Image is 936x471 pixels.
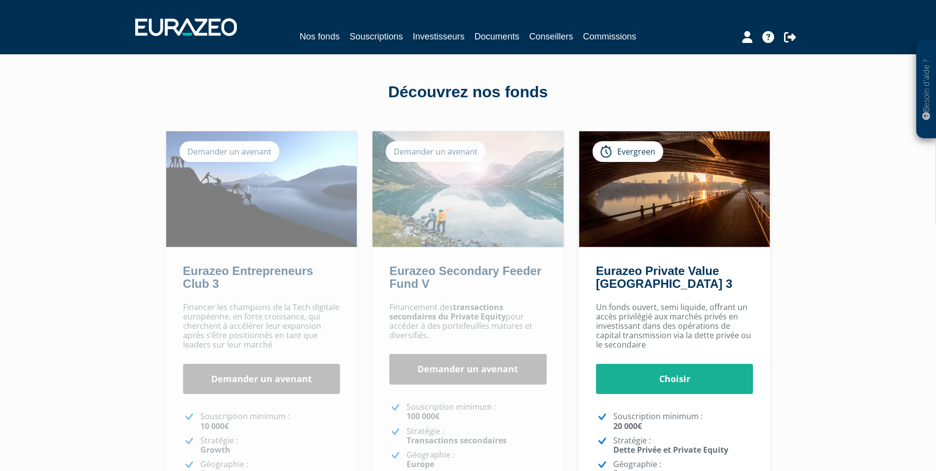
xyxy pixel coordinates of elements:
[200,444,230,455] strong: Growth
[200,421,229,432] strong: 10 000€
[596,303,753,350] p: Un fonds ouvert, semi liquide, offrant un accès privilégié aux marchés privés en investissant dan...
[583,30,636,43] a: Commissions
[407,411,440,422] strong: 100 000€
[187,81,749,104] div: Découvrez nos fonds
[412,30,464,43] a: Investisseurs
[349,30,403,43] a: Souscriptions
[529,30,573,43] a: Conseillers
[407,427,547,445] p: Stratégie :
[300,30,339,45] a: Nos fonds
[389,264,541,290] a: Eurazeo Secondary Feeder Fund V
[596,264,732,290] a: Eurazeo Private Value [GEOGRAPHIC_DATA] 3
[613,412,753,431] p: Souscription minimum :
[389,354,547,385] a: Demander un avenant
[475,30,520,43] a: Documents
[389,302,506,322] strong: transactions secondaires du Private Equity
[613,436,753,455] p: Stratégie :
[386,141,486,162] div: Demander un avenant
[180,141,279,162] div: Demander un avenant
[166,131,357,247] img: Eurazeo Entrepreneurs Club 3
[596,364,753,394] a: Choisir
[407,459,434,470] strong: Europe
[200,412,340,431] p: Souscription minimum :
[373,131,563,247] img: Eurazeo Secondary Feeder Fund V
[593,141,663,162] div: Evergreen
[407,402,547,421] p: Souscription minimum :
[613,444,728,455] strong: Dette Privée et Private Equity
[183,264,313,290] a: Eurazeo Entrepreneurs Club 3
[407,450,547,469] p: Géographie :
[407,435,507,446] strong: Transactions secondaires
[579,131,770,247] img: Eurazeo Private Value Europe 3
[613,421,642,432] strong: 20 000€
[389,303,547,341] p: Financement des pour accéder à des portefeuilles matures et diversifiés.
[183,303,340,350] p: Financer les champions de la Tech digitale européenne, en forte croissance, qui cherchent à accél...
[921,45,932,134] p: Besoin d'aide ?
[200,436,340,455] p: Stratégie :
[135,18,237,36] img: 1732889491-logotype_eurazeo_blanc_rvb.png
[183,364,340,394] a: Demander un avenant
